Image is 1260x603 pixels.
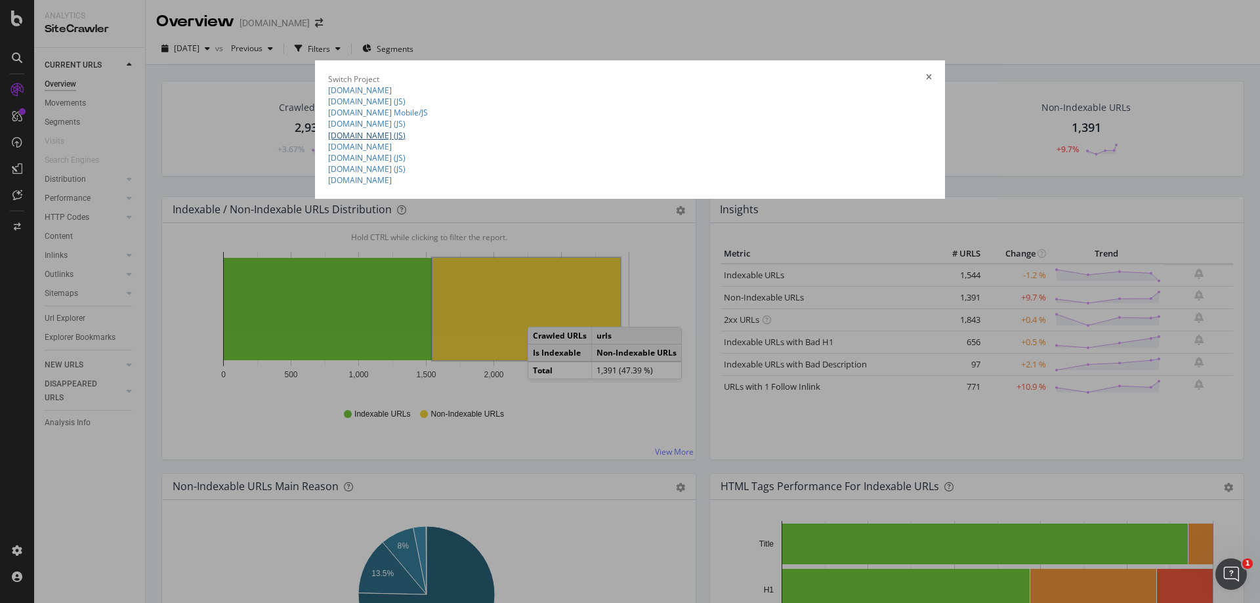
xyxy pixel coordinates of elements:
[1242,558,1253,569] span: 1
[328,85,932,96] summary: [DOMAIN_NAME]
[315,60,945,199] div: modal
[328,118,406,129] a: [DOMAIN_NAME] (JS)
[328,175,932,186] summary: [DOMAIN_NAME]
[328,141,392,152] a: [DOMAIN_NAME]
[328,96,406,107] a: [DOMAIN_NAME] (JS)
[328,85,392,96] a: [DOMAIN_NAME]
[328,130,932,141] summary: [DOMAIN_NAME] (JS)
[926,73,932,85] div: times
[328,152,406,163] a: [DOMAIN_NAME] (JS)
[328,152,932,163] summary: [DOMAIN_NAME] (JS)
[328,163,406,175] a: [DOMAIN_NAME] (JS)
[328,118,932,129] summary: [DOMAIN_NAME] (JS)
[328,107,428,118] a: [DOMAIN_NAME] Mobile/JS
[328,141,932,152] summary: [DOMAIN_NAME]
[328,107,932,118] summary: [DOMAIN_NAME] Mobile/JS
[1215,558,1247,590] iframe: Intercom live chat
[328,130,406,141] a: [DOMAIN_NAME] (JS)
[328,96,932,107] summary: [DOMAIN_NAME] (JS)
[328,163,932,175] summary: [DOMAIN_NAME] (JS)
[328,175,392,186] a: [DOMAIN_NAME]
[328,73,379,85] div: Switch Project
